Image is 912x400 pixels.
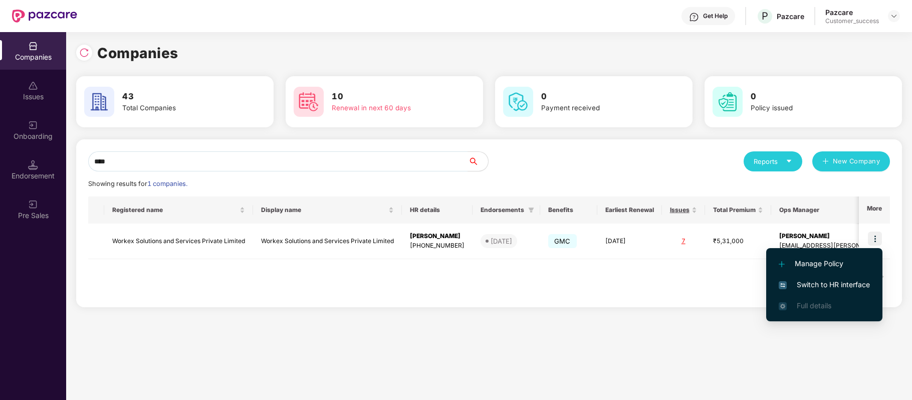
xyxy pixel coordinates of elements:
[713,237,763,246] div: ₹5,31,000
[777,12,804,21] div: Pazcare
[689,12,699,22] img: svg+xml;base64,PHN2ZyBpZD0iSGVscC0zMngzMiIgeG1sbnM9Imh0dHA6Ly93d3cudzMub3JnLzIwMDAvc3ZnIiB3aWR0aD...
[786,158,792,164] span: caret-down
[528,207,534,213] span: filter
[332,103,450,113] div: Renewal in next 60 days
[97,42,178,64] h1: Companies
[597,224,662,259] td: [DATE]
[104,224,253,259] td: Workex Solutions and Services Private Limited
[751,90,869,103] h3: 0
[597,196,662,224] th: Earliest Renewal
[468,157,488,165] span: search
[468,151,489,171] button: search
[84,87,114,117] img: svg+xml;base64,PHN2ZyB4bWxucz0iaHR0cDovL3d3dy53My5vcmcvMjAwMC9zdmciIHdpZHRoPSI2MCIgaGVpZ2h0PSI2MC...
[822,158,829,166] span: plus
[812,151,890,171] button: plusNew Company
[112,206,238,214] span: Registered name
[754,156,792,166] div: Reports
[825,17,879,25] div: Customer_success
[12,10,77,23] img: New Pazcare Logo
[28,41,38,51] img: svg+xml;base64,PHN2ZyBpZD0iQ29tcGFuaWVzIiB4bWxucz0iaHR0cDovL3d3dy53My5vcmcvMjAwMC9zdmciIHdpZHRoPS...
[491,236,512,246] div: [DATE]
[825,8,879,17] div: Pazcare
[751,103,869,113] div: Policy issued
[253,196,402,224] th: Display name
[833,156,880,166] span: New Company
[713,87,743,117] img: svg+xml;base64,PHN2ZyB4bWxucz0iaHR0cDovL3d3dy53My5vcmcvMjAwMC9zdmciIHdpZHRoPSI2MCIgaGVpZ2h0PSI2MC...
[797,301,831,310] span: Full details
[762,10,768,22] span: P
[705,196,771,224] th: Total Premium
[402,196,473,224] th: HR details
[503,87,533,117] img: svg+xml;base64,PHN2ZyB4bWxucz0iaHR0cDovL3d3dy53My5vcmcvMjAwMC9zdmciIHdpZHRoPSI2MCIgaGVpZ2h0PSI2MC...
[410,232,465,241] div: [PERSON_NAME]
[481,206,524,214] span: Endorsements
[540,196,597,224] th: Benefits
[713,206,756,214] span: Total Premium
[670,206,690,214] span: Issues
[88,180,187,187] span: Showing results for
[28,81,38,91] img: svg+xml;base64,PHN2ZyBpZD0iSXNzdWVzX2Rpc2FibGVkIiB4bWxucz0iaHR0cDovL3d3dy53My5vcmcvMjAwMC9zdmciIH...
[253,224,402,259] td: Workex Solutions and Services Private Limited
[779,261,785,267] img: svg+xml;base64,PHN2ZyB4bWxucz0iaHR0cDovL3d3dy53My5vcmcvMjAwMC9zdmciIHdpZHRoPSIxMi4yMDEiIGhlaWdodD...
[779,281,787,289] img: svg+xml;base64,PHN2ZyB4bWxucz0iaHR0cDovL3d3dy53My5vcmcvMjAwMC9zdmciIHdpZHRoPSIxNiIgaGVpZ2h0PSIxNi...
[104,196,253,224] th: Registered name
[332,90,450,103] h3: 10
[526,204,536,216] span: filter
[28,160,38,170] img: svg+xml;base64,PHN2ZyB3aWR0aD0iMTQuNSIgaGVpZ2h0PSIxNC41IiB2aWV3Qm94PSIwIDAgMTYgMTYiIGZpbGw9Im5vbm...
[890,12,898,20] img: svg+xml;base64,PHN2ZyBpZD0iRHJvcGRvd24tMzJ4MzIiIHhtbG5zPSJodHRwOi8vd3d3LnczLm9yZy8yMDAwL3N2ZyIgd2...
[79,48,89,58] img: svg+xml;base64,PHN2ZyBpZD0iUmVsb2FkLTMyeDMyIiB4bWxucz0iaHR0cDovL3d3dy53My5vcmcvMjAwMC9zdmciIHdpZH...
[703,12,728,20] div: Get Help
[261,206,386,214] span: Display name
[122,103,241,113] div: Total Companies
[779,302,787,310] img: svg+xml;base64,PHN2ZyB4bWxucz0iaHR0cDovL3d3dy53My5vcmcvMjAwMC9zdmciIHdpZHRoPSIxNi4zNjMiIGhlaWdodD...
[779,279,870,290] span: Switch to HR interface
[548,234,577,248] span: GMC
[410,241,465,251] div: [PHONE_NUMBER]
[28,120,38,130] img: svg+xml;base64,PHN2ZyB3aWR0aD0iMjAiIGhlaWdodD0iMjAiIHZpZXdCb3g9IjAgMCAyMCAyMCIgZmlsbD0ibm9uZSIgeG...
[294,87,324,117] img: svg+xml;base64,PHN2ZyB4bWxucz0iaHR0cDovL3d3dy53My5vcmcvMjAwMC9zdmciIHdpZHRoPSI2MCIgaGVpZ2h0PSI2MC...
[122,90,241,103] h3: 43
[779,258,870,269] span: Manage Policy
[28,199,38,210] img: svg+xml;base64,PHN2ZyB3aWR0aD0iMjAiIGhlaWdodD0iMjAiIHZpZXdCb3g9IjAgMCAyMCAyMCIgZmlsbD0ibm9uZSIgeG...
[541,90,659,103] h3: 0
[868,232,882,246] img: icon
[147,180,187,187] span: 1 companies.
[859,196,890,224] th: More
[541,103,659,113] div: Payment received
[670,237,697,246] div: 7
[662,196,705,224] th: Issues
